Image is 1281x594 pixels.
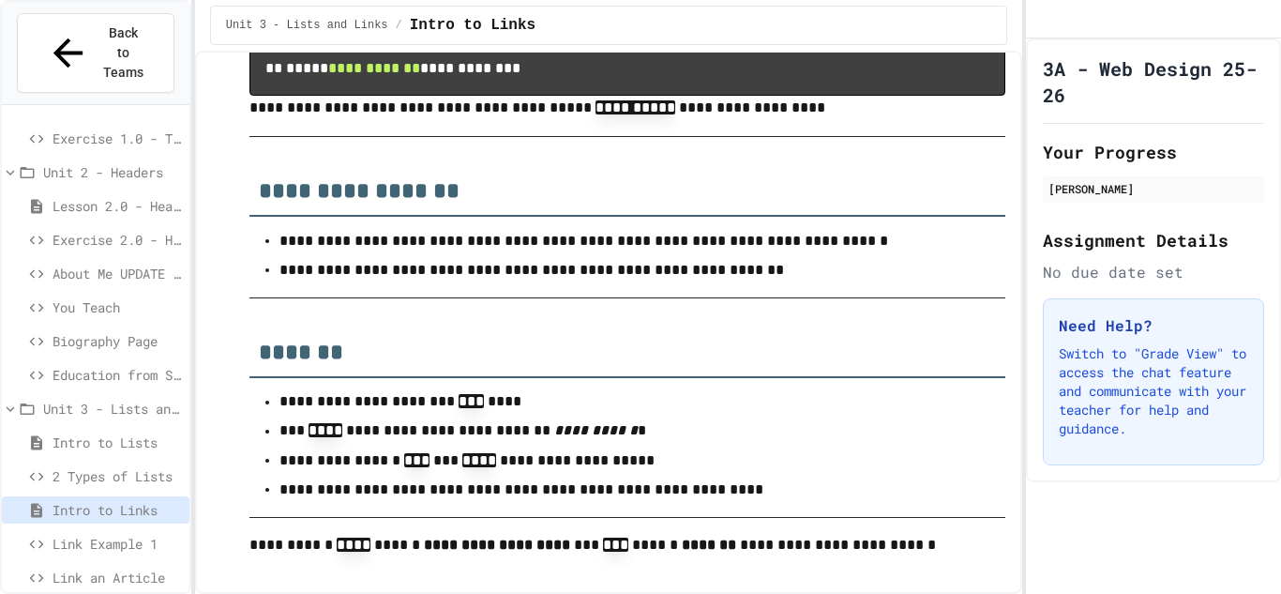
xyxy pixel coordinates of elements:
[226,18,388,33] span: Unit 3 - Lists and Links
[53,129,182,148] span: Exercise 1.0 - Two Truths and a Lie
[1043,139,1264,165] h2: Your Progress
[43,399,182,419] span: Unit 3 - Lists and Links
[396,18,402,33] span: /
[53,230,182,250] span: Exercise 2.0 - Header Practice
[1048,180,1258,197] div: [PERSON_NAME]
[17,13,174,93] button: Back to Teams
[1043,227,1264,253] h2: Assignment Details
[53,500,182,520] span: Intro to Links
[53,196,182,216] span: Lesson 2.0 - Headers
[53,568,182,587] span: Link an Article
[53,264,182,283] span: About Me UPDATE with Headers
[1059,344,1248,438] p: Switch to "Grade View" to access the chat feature and communicate with your teacher for help and ...
[53,331,182,351] span: Biography Page
[53,433,182,452] span: Intro to Lists
[43,162,182,182] span: Unit 2 - Headers
[53,297,182,317] span: You Teach
[1043,55,1264,108] h1: 3A - Web Design 25-26
[101,23,145,83] span: Back to Teams
[410,14,535,37] span: Intro to Links
[1059,314,1248,337] h3: Need Help?
[53,534,182,554] span: Link Example 1
[53,466,182,486] span: 2 Types of Lists
[53,365,182,385] span: Education from Scratch
[1043,261,1264,283] div: No due date set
